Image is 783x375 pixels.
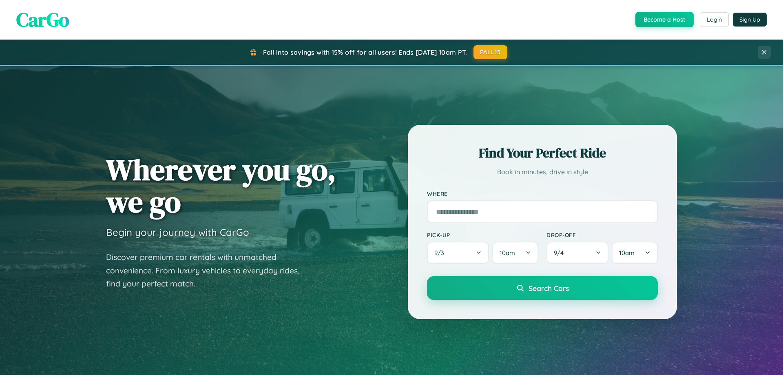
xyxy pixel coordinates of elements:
[700,12,729,27] button: Login
[427,166,658,178] p: Book in minutes, drive in style
[106,251,310,291] p: Discover premium car rentals with unmatched convenience. From luxury vehicles to everyday rides, ...
[546,242,608,264] button: 9/4
[106,226,249,238] h3: Begin your journey with CarGo
[427,190,658,197] label: Where
[473,45,508,59] button: FALL15
[106,153,336,218] h1: Wherever you go, we go
[546,231,658,238] label: Drop-off
[492,242,538,264] button: 10am
[500,249,515,257] span: 10am
[427,144,658,162] h2: Find Your Perfect Ride
[16,6,69,33] span: CarGo
[619,249,635,257] span: 10am
[554,249,568,257] span: 9 / 4
[635,12,694,27] button: Become a Host
[733,13,767,27] button: Sign Up
[427,276,658,300] button: Search Cars
[427,231,538,238] label: Pick-up
[612,242,658,264] button: 10am
[529,284,569,293] span: Search Cars
[427,242,489,264] button: 9/3
[434,249,448,257] span: 9 / 3
[263,48,467,56] span: Fall into savings with 15% off for all users! Ends [DATE] 10am PT.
